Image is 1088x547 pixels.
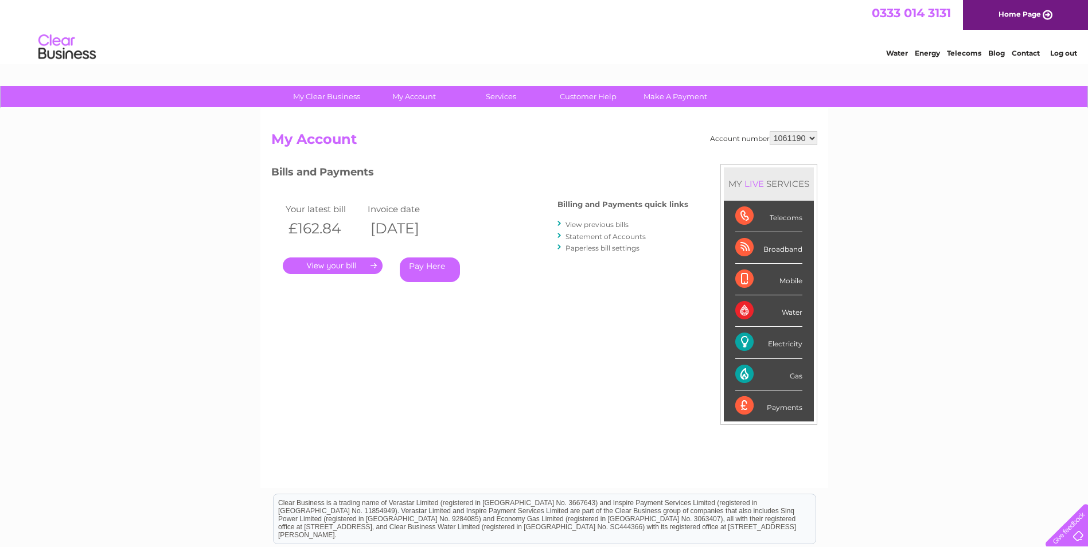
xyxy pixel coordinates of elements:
[872,6,951,20] a: 0333 014 3131
[710,131,817,145] div: Account number
[915,49,940,57] a: Energy
[274,6,816,56] div: Clear Business is a trading name of Verastar Limited (registered in [GEOGRAPHIC_DATA] No. 3667643...
[283,217,365,240] th: £162.84
[724,167,814,200] div: MY SERVICES
[271,131,817,153] h2: My Account
[557,200,688,209] h4: Billing and Payments quick links
[628,86,723,107] a: Make A Payment
[566,244,639,252] a: Paperless bill settings
[742,178,766,189] div: LIVE
[283,201,365,217] td: Your latest bill
[541,86,635,107] a: Customer Help
[735,359,802,390] div: Gas
[1050,49,1077,57] a: Log out
[947,49,981,57] a: Telecoms
[365,201,447,217] td: Invoice date
[566,232,646,241] a: Statement of Accounts
[566,220,629,229] a: View previous bills
[271,164,688,184] h3: Bills and Payments
[886,49,908,57] a: Water
[735,327,802,358] div: Electricity
[988,49,1005,57] a: Blog
[366,86,461,107] a: My Account
[283,257,383,274] a: .
[735,201,802,232] div: Telecoms
[454,86,548,107] a: Services
[38,30,96,65] img: logo.png
[365,217,447,240] th: [DATE]
[735,232,802,264] div: Broadband
[1012,49,1040,57] a: Contact
[279,86,374,107] a: My Clear Business
[400,257,460,282] a: Pay Here
[735,295,802,327] div: Water
[735,264,802,295] div: Mobile
[735,390,802,421] div: Payments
